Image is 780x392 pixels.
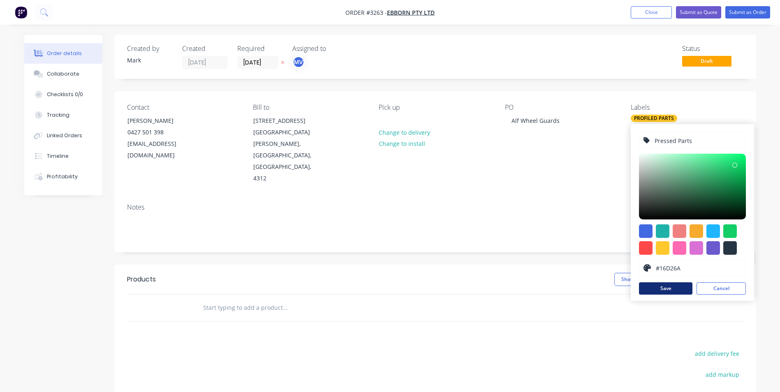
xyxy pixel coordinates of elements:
span: Order #3263 - [345,9,387,16]
div: #273444 [723,241,737,255]
div: #1fb6ff [706,224,720,238]
div: Required [237,45,282,53]
div: Bill to [253,104,366,111]
button: Cancel [697,282,746,295]
div: Alf Wheel Guards [505,115,566,127]
div: #6a5acd [706,241,720,255]
button: Close [631,6,672,18]
div: #4169e1 [639,224,653,238]
div: [PERSON_NAME]0427 501 398[EMAIL_ADDRESS][DOMAIN_NAME] [120,115,203,161]
div: Profitability [47,173,78,180]
button: add markup [701,369,744,380]
button: Change to delivery [374,127,434,138]
div: #ffc82c [656,241,669,255]
button: Linked Orders [24,125,102,146]
button: Change to install [374,138,429,149]
button: Tracking [24,105,102,125]
div: Labels [631,104,743,111]
button: MV [292,56,305,68]
div: [EMAIL_ADDRESS][DOMAIN_NAME] [127,138,196,161]
div: Assigned to [292,45,375,53]
div: #f6ab2f [690,224,703,238]
button: Submit as Quote [676,6,721,18]
div: Timeline [47,152,69,160]
button: add delivery fee [691,348,744,359]
img: Factory [15,6,27,18]
button: Checklists 0/0 [24,84,102,105]
div: #13ce66 [723,224,737,238]
button: Timeline [24,146,102,166]
div: [PERSON_NAME] [127,115,196,127]
div: #20b2aa [656,224,669,238]
button: Order details [24,43,102,64]
div: #da70d6 [690,241,703,255]
div: #ff4949 [639,241,653,255]
div: Linked Orders [47,132,82,139]
div: PROFILED PARTS [631,115,677,122]
div: [STREET_ADDRESS] [253,115,322,127]
div: Tracking [47,111,69,119]
div: Order details [47,50,82,57]
span: Draft [682,56,731,66]
button: Collaborate [24,64,102,84]
div: Created by [127,45,172,53]
button: Profitability [24,166,102,187]
a: EBBORN PTY LTD [387,9,435,16]
input: Enter label name... [654,133,741,148]
div: 0427 501 398 [127,127,196,138]
input: Start typing to add a product... [203,300,367,316]
div: Notes [127,203,744,211]
div: PO [505,104,618,111]
button: Show / Hide columns [614,273,678,286]
div: Contact [127,104,240,111]
div: Mark [127,56,172,65]
div: Pick up [379,104,491,111]
div: [GEOGRAPHIC_DATA][PERSON_NAME], [GEOGRAPHIC_DATA], [GEOGRAPHIC_DATA], 4312 [253,127,322,184]
div: Products [127,274,156,284]
div: Created [182,45,227,53]
div: Status [682,45,744,53]
div: #f08080 [673,224,686,238]
button: Save [639,282,692,295]
div: Checklists 0/0 [47,91,83,98]
div: #ff69b4 [673,241,686,255]
div: [STREET_ADDRESS][GEOGRAPHIC_DATA][PERSON_NAME], [GEOGRAPHIC_DATA], [GEOGRAPHIC_DATA], 4312 [246,115,329,184]
div: Collaborate [47,70,79,78]
button: Submit as Order [725,6,770,18]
